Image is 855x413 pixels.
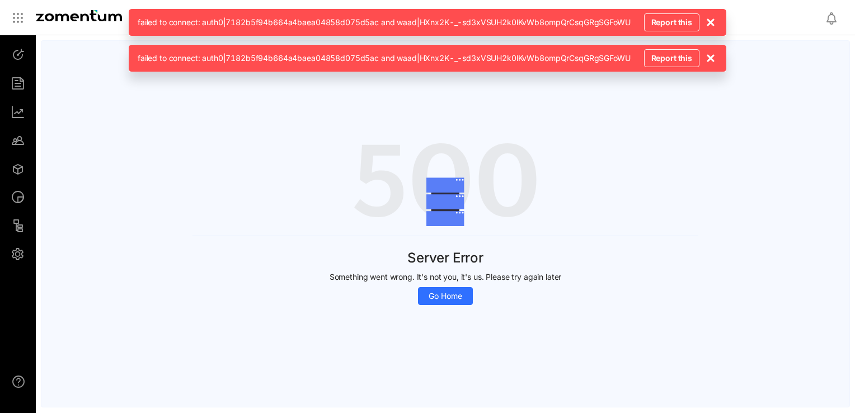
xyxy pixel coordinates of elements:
[330,271,562,283] span: Something went wrong. It's not you, it's us. Please try again later
[644,49,699,67] button: Report this
[825,5,847,31] div: Notifications
[651,53,692,64] span: Report this
[138,53,631,64] span: failed to connect: auth0|7182b5f94b664a4baea04858d075d5ac and waad|HXnx2K-_-sd3xVSUH2k0lKvWb8ompQ...
[418,287,473,305] button: Go Home
[644,13,699,31] button: Report this
[138,17,631,28] span: failed to connect: auth0|7182b5f94b664a4baea04858d075d5ac and waad|HXnx2K-_-sd3xVSUH2k0lKvWb8ompQ...
[36,10,122,21] img: Zomentum Logo
[651,17,692,28] span: Report this
[407,249,483,267] span: Server Error
[429,290,462,302] span: Go Home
